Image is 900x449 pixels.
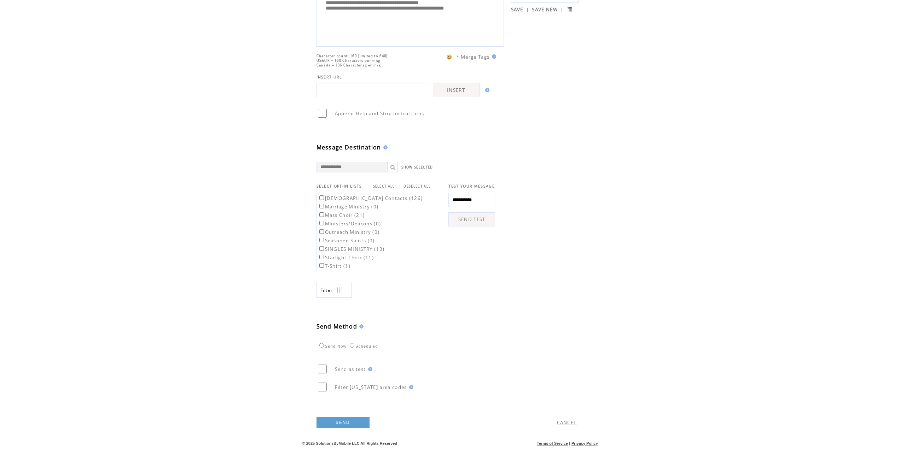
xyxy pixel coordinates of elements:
span: Filter [US_STATE] area codes [335,384,407,390]
a: Terms of Service [537,441,568,445]
img: help.gif [407,385,413,389]
a: CANCEL [557,419,577,426]
span: © 2025 SolutionsByMobile LLC All Rights Reserved [302,441,397,445]
span: | [569,441,570,445]
a: SEND [317,417,370,428]
a: Privacy Policy [571,441,598,445]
